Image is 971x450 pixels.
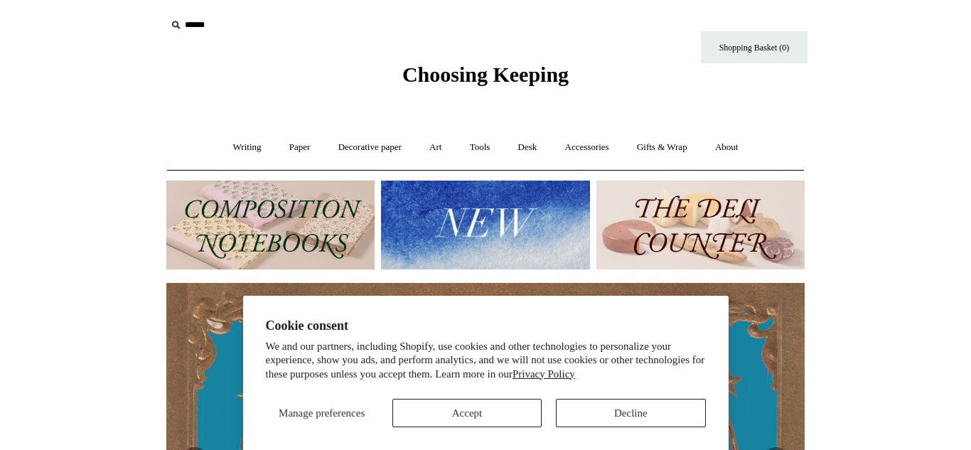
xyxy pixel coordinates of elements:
h2: Cookie consent [266,318,706,333]
button: Accept [392,399,542,427]
button: Manage preferences [266,399,378,427]
a: About [702,129,751,166]
a: Accessories [552,129,622,166]
span: Manage preferences [279,407,365,419]
button: Decline [556,399,705,427]
p: We and our partners, including Shopify, use cookies and other technologies to personalize your ex... [266,340,706,382]
a: Gifts & Wrap [624,129,700,166]
a: Privacy Policy [513,368,575,380]
a: Shopping Basket (0) [701,31,808,63]
a: Decorative paper [326,129,414,166]
img: The Deli Counter [596,181,805,269]
a: Tools [457,129,503,166]
span: Choosing Keeping [402,63,569,86]
a: Writing [220,129,274,166]
a: Art [417,129,454,166]
img: New.jpg__PID:f73bdf93-380a-4a35-bcfe-7823039498e1 [381,181,589,269]
img: 202302 Composition ledgers.jpg__PID:69722ee6-fa44-49dd-a067-31375e5d54ec [166,181,375,269]
a: Choosing Keeping [402,74,569,84]
a: Desk [505,129,550,166]
a: Paper [277,129,323,166]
